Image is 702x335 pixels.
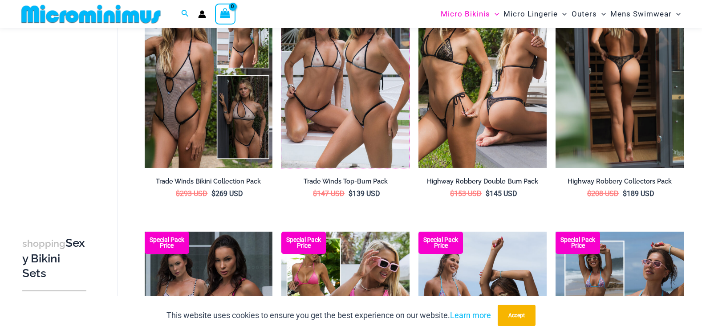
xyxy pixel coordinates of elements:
[610,3,672,25] span: Mens Swimwear
[486,189,490,198] span: $
[556,237,600,249] b: Special Pack Price
[349,189,353,198] span: $
[569,3,608,25] a: OutersMenu ToggleMenu Toggle
[281,237,326,249] b: Special Pack Price
[587,189,591,198] span: $
[587,189,619,198] bdi: 208 USD
[597,3,606,25] span: Menu Toggle
[490,3,499,25] span: Menu Toggle
[145,177,273,189] a: Trade Winds Bikini Collection Pack
[198,10,206,18] a: Account icon link
[608,3,683,25] a: Mens SwimwearMenu ToggleMenu Toggle
[418,237,463,249] b: Special Pack Price
[313,189,345,198] bdi: 147 USD
[281,177,410,186] h2: Trade Winds Top-Bum Pack
[22,238,65,249] span: shopping
[441,3,490,25] span: Micro Bikinis
[313,189,317,198] span: $
[556,177,684,186] h2: Highway Robbery Collectors Pack
[498,305,536,326] button: Accept
[672,3,681,25] span: Menu Toggle
[215,4,235,24] a: View Shopping Cart, empty
[18,4,164,24] img: MM SHOP LOGO FLAT
[450,189,482,198] bdi: 153 USD
[145,177,273,186] h2: Trade Winds Bikini Collection Pack
[22,30,102,208] iframe: TrustedSite Certified
[486,189,517,198] bdi: 145 USD
[437,1,684,27] nav: Site Navigation
[176,189,207,198] bdi: 293 USD
[503,3,558,25] span: Micro Lingerie
[450,189,454,198] span: $
[450,310,491,320] a: Learn more
[211,189,215,198] span: $
[166,309,491,322] p: This website uses cookies to ensure you get the best experience on our website.
[418,177,547,189] a: Highway Robbery Double Bum Pack
[623,189,654,198] bdi: 189 USD
[181,8,189,20] a: Search icon link
[281,177,410,189] a: Trade Winds Top-Bum Pack
[22,236,86,281] h3: Sexy Bikini Sets
[145,237,189,249] b: Special Pack Price
[349,189,380,198] bdi: 139 USD
[438,3,501,25] a: Micro BikinisMenu ToggleMenu Toggle
[501,3,569,25] a: Micro LingerieMenu ToggleMenu Toggle
[558,3,567,25] span: Menu Toggle
[572,3,597,25] span: Outers
[418,177,547,186] h2: Highway Robbery Double Bum Pack
[176,189,180,198] span: $
[556,177,684,189] a: Highway Robbery Collectors Pack
[211,189,243,198] bdi: 269 USD
[623,189,627,198] span: $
